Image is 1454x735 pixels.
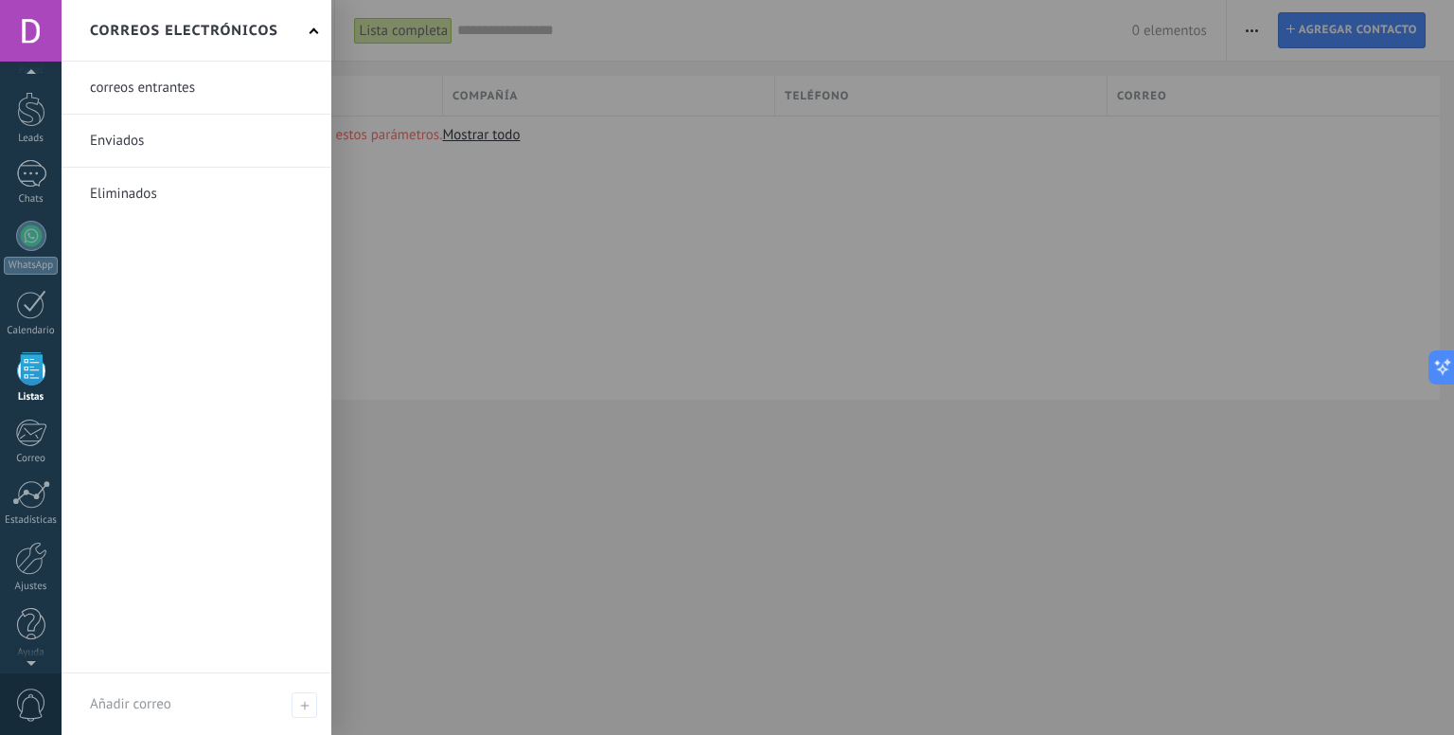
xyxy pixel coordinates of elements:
span: Añadir correo [292,692,317,718]
li: correos entrantes [62,62,331,115]
div: Correo [4,453,59,465]
li: Eliminados [62,168,331,220]
div: WhatsApp [4,257,58,275]
div: Ajustes [4,581,59,593]
div: Calendario [4,325,59,337]
div: Estadísticas [4,514,59,527]
div: Chats [4,193,59,206]
span: Añadir correo [90,695,171,713]
div: Listas [4,391,59,403]
div: Leads [4,133,59,145]
li: Enviados [62,115,331,168]
h2: Correos electrónicos [90,1,278,61]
